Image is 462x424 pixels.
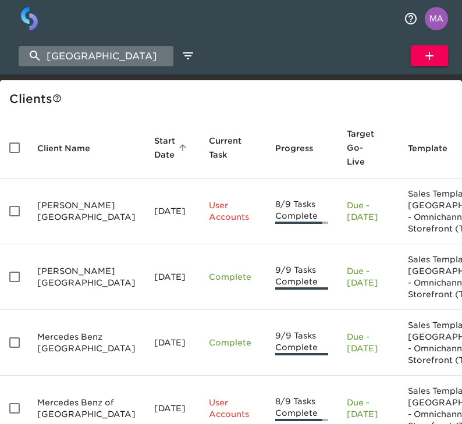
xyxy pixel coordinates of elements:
[145,244,200,310] td: [DATE]
[347,127,389,169] span: Target Go-Live
[347,397,389,420] p: Due - [DATE]
[209,337,257,348] p: Complete
[397,5,425,33] button: notifications
[209,397,257,420] p: User Accounts
[28,179,145,244] td: [PERSON_NAME] [GEOGRAPHIC_DATA]
[347,331,389,354] p: Due - [DATE]
[154,134,190,162] span: Start Date
[425,7,448,30] img: Profile
[266,179,337,244] td: 8/9 Tasks Complete
[209,199,257,223] p: User Accounts
[209,134,241,162] span: This is the next Task in this Hub that should be completed
[178,46,198,66] button: edit
[19,46,173,66] input: search
[209,134,257,162] span: Current Task
[9,90,457,108] div: Client s
[28,244,145,310] td: [PERSON_NAME] [GEOGRAPHIC_DATA]
[347,127,374,169] span: Calculated based on the start date and the duration of all Tasks contained in this Hub.
[266,244,337,310] td: 9/9 Tasks Complete
[21,7,38,30] img: logo
[145,310,200,376] td: [DATE]
[347,265,389,288] p: Due - [DATE]
[347,199,389,223] p: Due - [DATE]
[37,141,105,155] span: Client Name
[52,94,62,103] svg: This is a list of all of your clients and clients shared with you
[209,271,257,283] p: Complete
[266,310,337,376] td: 9/9 Tasks Complete
[145,179,200,244] td: [DATE]
[28,310,145,376] td: Mercedes Benz [GEOGRAPHIC_DATA]
[275,141,328,155] span: Progress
